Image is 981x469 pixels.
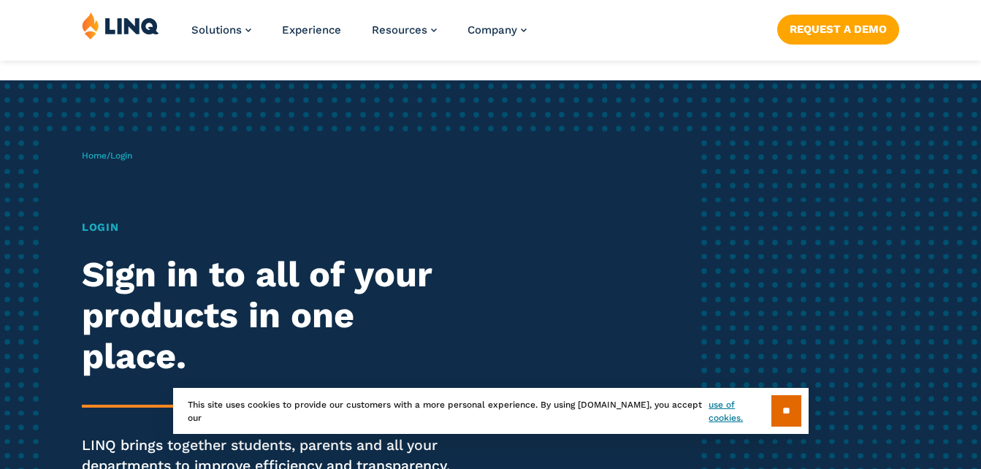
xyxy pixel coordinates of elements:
[709,398,771,424] a: use of cookies.
[173,388,809,434] div: This site uses cookies to provide our customers with a more personal experience. By using [DOMAIN...
[82,254,459,376] h2: Sign in to all of your products in one place.
[191,12,527,60] nav: Primary Navigation
[82,219,459,235] h1: Login
[191,23,251,37] a: Solutions
[191,23,242,37] span: Solutions
[372,23,437,37] a: Resources
[372,23,427,37] span: Resources
[467,23,527,37] a: Company
[777,15,899,44] a: Request a Demo
[110,150,132,161] span: Login
[82,150,132,161] span: /
[467,23,517,37] span: Company
[82,12,159,39] img: LINQ | K‑12 Software
[777,12,899,44] nav: Button Navigation
[282,23,341,37] a: Experience
[82,150,107,161] a: Home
